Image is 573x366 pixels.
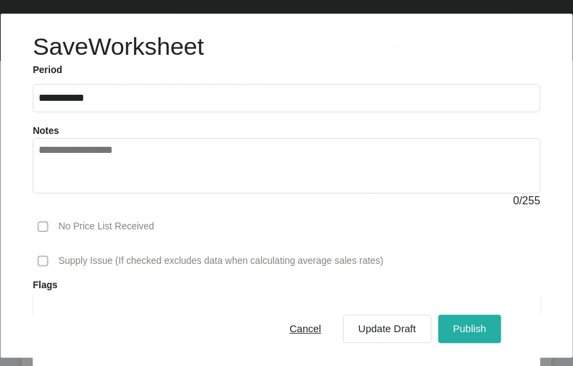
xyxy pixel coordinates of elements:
[343,315,432,343] button: Update Draft
[275,315,336,343] button: Cancel
[58,254,383,268] p: Supply Issue (If checked excludes data when calculating average sales rates)
[58,220,154,233] p: No Price List Received
[32,193,540,208] div: / 255
[32,279,540,292] label: Flags
[32,30,204,64] h1: Save Worksheet
[438,315,501,343] button: Publish
[453,323,486,334] span: Publish
[359,323,416,334] span: Update Draft
[32,125,59,136] label: Notes
[513,195,520,206] span: 0
[290,323,321,334] span: Cancel
[32,64,540,78] label: Period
